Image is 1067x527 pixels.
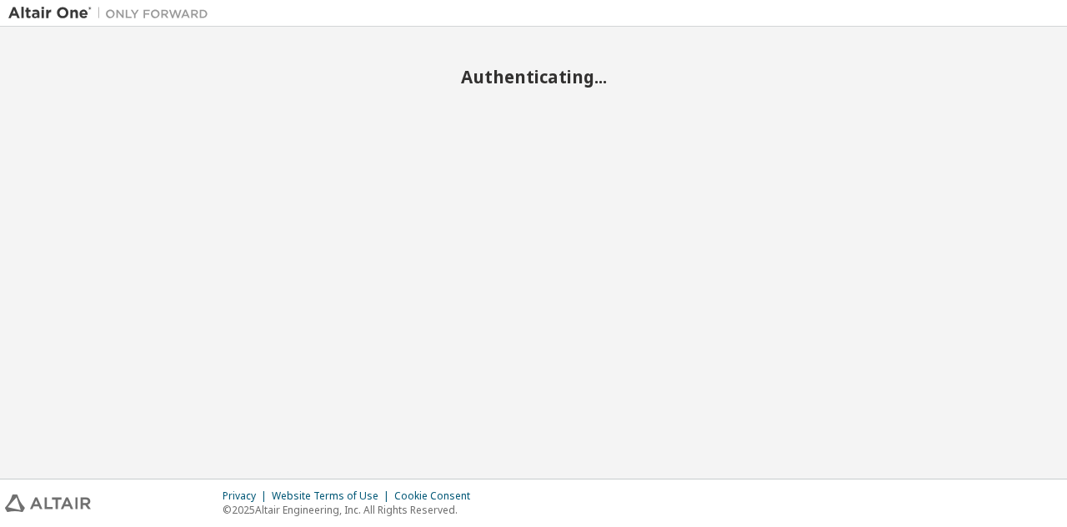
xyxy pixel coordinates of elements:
div: Privacy [223,489,272,503]
img: Altair One [8,5,217,22]
p: © 2025 Altair Engineering, Inc. All Rights Reserved. [223,503,480,517]
div: Website Terms of Use [272,489,394,503]
img: altair_logo.svg [5,494,91,512]
h2: Authenticating... [8,66,1059,88]
div: Cookie Consent [394,489,480,503]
